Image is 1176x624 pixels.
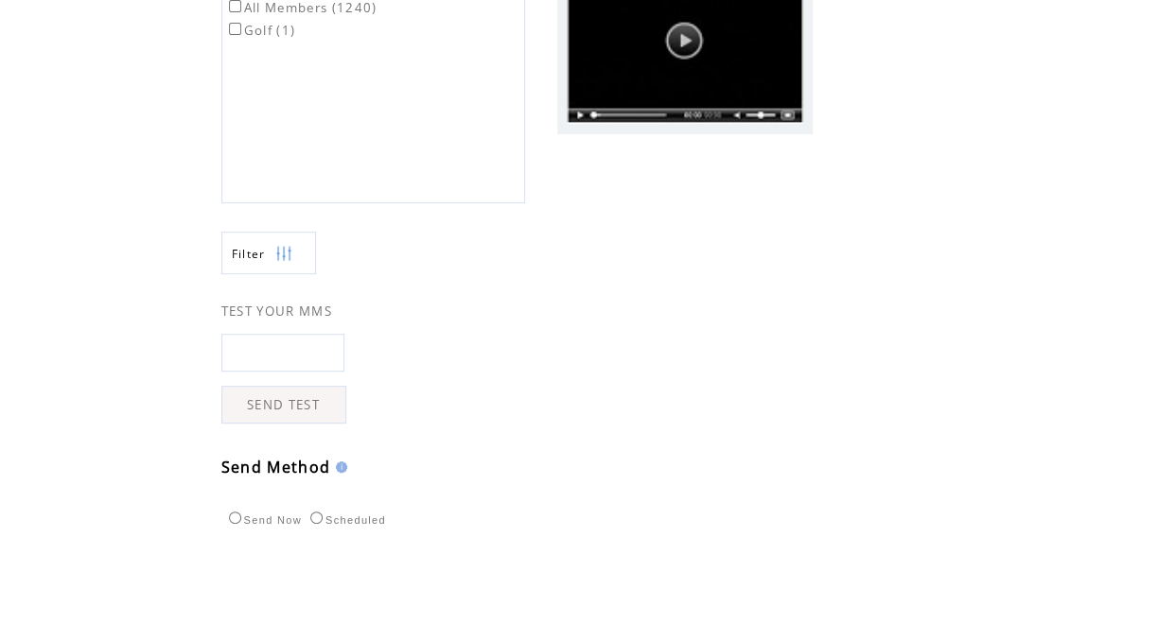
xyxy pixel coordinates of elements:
span: Send Method [221,457,331,477]
input: Send Now [229,511,241,524]
img: filters.png [275,233,292,275]
a: SEND TEST [221,386,346,424]
label: Golf (1) [225,22,296,39]
span: Show filters [232,246,266,262]
a: Filter [221,232,316,274]
img: help.gif [330,461,347,473]
input: Scheduled [310,511,323,524]
input: Golf (1) [229,23,241,35]
span: TEST YOUR MMS [221,303,332,320]
label: Send Now [224,514,302,526]
label: Scheduled [306,514,386,526]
